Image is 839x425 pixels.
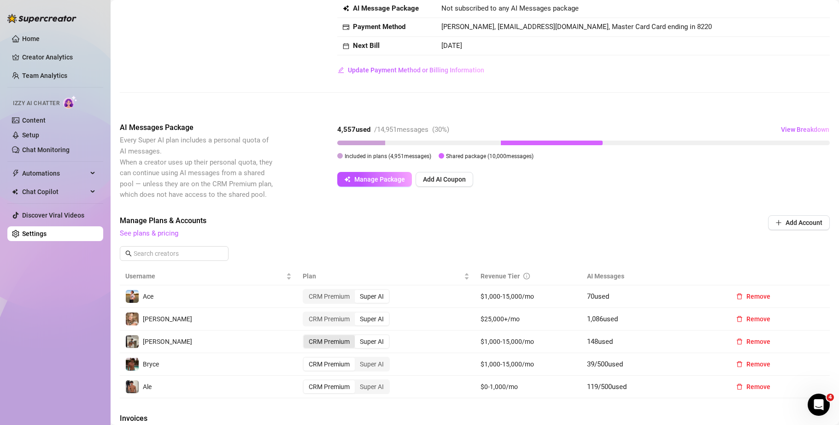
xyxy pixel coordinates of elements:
button: Remove [729,289,778,304]
span: / 14,951 messages [374,125,428,134]
div: segmented control [303,289,390,304]
img: logo-BBDzfeDw.svg [7,14,76,23]
img: AI Chatter [63,95,77,109]
div: CRM Premium [304,313,355,325]
span: [PERSON_NAME] [143,315,192,323]
div: Super AI [355,358,389,371]
div: segmented control [303,334,390,349]
span: Remove [746,338,770,345]
button: View Breakdown [780,122,830,137]
span: Plan [303,271,462,281]
a: Home [22,35,40,42]
span: Manage Package [354,176,405,183]
td: $1,000-15,000/mo [475,353,581,376]
td: $1,000-15,000/mo [475,331,581,353]
span: Bryce [143,360,159,368]
button: Remove [729,357,778,372]
span: [PERSON_NAME] [143,338,192,345]
span: 4 [827,394,834,401]
img: Dawn [126,313,139,325]
div: segmented control [303,379,390,394]
span: Automations [22,166,88,181]
span: 70 used [587,292,609,301]
a: Setup [22,131,39,139]
span: 119 / 500 used [587,383,627,391]
span: Remove [746,360,770,368]
div: Super AI [355,380,389,393]
span: Update Payment Method or Billing Information [348,66,484,74]
span: thunderbolt [12,170,19,177]
th: Plan [297,267,475,285]
img: Ale [126,380,139,393]
span: Included in plans ( 4,951 messages) [345,153,431,159]
div: segmented control [303,357,390,372]
img: Bryce [126,358,139,371]
a: Chat Monitoring [22,146,70,153]
span: [DATE] [441,41,462,50]
div: CRM Premium [304,290,355,303]
span: AI Messages Package [120,122,275,133]
span: plus [775,219,782,226]
span: [PERSON_NAME], [EMAIL_ADDRESS][DOMAIN_NAME], Master Card Card ending in 8220 [441,23,712,31]
span: calendar [343,43,349,49]
button: Remove [729,312,778,326]
span: Manage Plans & Accounts [120,215,705,226]
span: 148 used [587,337,613,346]
span: Every Super AI plan includes a personal quota of AI messages. When a creator uses up their person... [120,136,273,199]
span: Chat Copilot [22,184,88,199]
span: Ale [143,383,152,390]
img: Ace [126,290,139,303]
th: Username [120,267,297,285]
a: Team Analytics [22,72,67,79]
button: Manage Package [337,172,412,187]
button: Add AI Coupon [416,172,473,187]
img: Connor [126,335,139,348]
span: Invoices [120,413,275,424]
span: Not subscribed to any AI Messages package [441,3,579,14]
td: $1,000-15,000/mo [475,285,581,308]
div: CRM Premium [304,358,355,371]
div: segmented control [303,312,390,326]
button: Update Payment Method or Billing Information [337,63,485,77]
span: ( 30 %) [432,125,449,134]
span: Izzy AI Chatter [13,99,59,108]
span: 39 / 500 used [587,360,623,368]
a: Creator Analytics [22,50,96,65]
img: Chat Copilot [12,189,18,195]
a: See plans & pricing [120,229,178,237]
span: Remove [746,315,770,323]
div: CRM Premium [304,335,355,348]
span: Add Account [786,219,822,226]
span: search [125,250,132,257]
span: Username [125,271,284,281]
span: Ace [143,293,153,300]
div: CRM Premium [304,380,355,393]
strong: Payment Method [353,23,405,31]
th: AI Messages [581,267,723,285]
input: Search creators [134,248,216,259]
span: info-circle [523,273,530,279]
span: delete [736,316,743,322]
span: delete [736,384,743,390]
div: Super AI [355,313,389,325]
span: delete [736,293,743,300]
span: 1,086 used [587,315,618,323]
td: $0-1,000/mo [475,376,581,398]
span: Remove [746,383,770,390]
span: edit [338,67,344,73]
span: Shared package ( 10,000 messages) [446,153,534,159]
span: Remove [746,293,770,300]
span: View Breakdown [781,126,829,133]
span: Revenue Tier [481,272,520,280]
span: credit-card [343,24,349,30]
iframe: Intercom live chat [808,394,830,416]
a: Discover Viral Videos [22,212,84,219]
span: delete [736,361,743,367]
strong: Next Bill [353,41,380,50]
a: Content [22,117,46,124]
button: Remove [729,334,778,349]
a: Settings [22,230,47,237]
span: Add AI Coupon [423,176,466,183]
div: Super AI [355,290,389,303]
button: Remove [729,379,778,394]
